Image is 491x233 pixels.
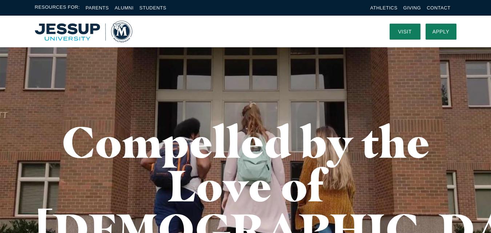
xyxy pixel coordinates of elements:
[140,5,166,11] a: Students
[370,5,398,11] a: Athletics
[86,5,109,11] a: Parents
[427,5,450,11] a: Contact
[114,5,133,11] a: Alumni
[35,21,132,43] a: Home
[390,24,420,40] a: Visit
[35,21,132,43] img: Multnomah University Logo
[35,4,80,12] span: Resources For:
[426,24,456,40] a: Apply
[403,5,421,11] a: Giving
